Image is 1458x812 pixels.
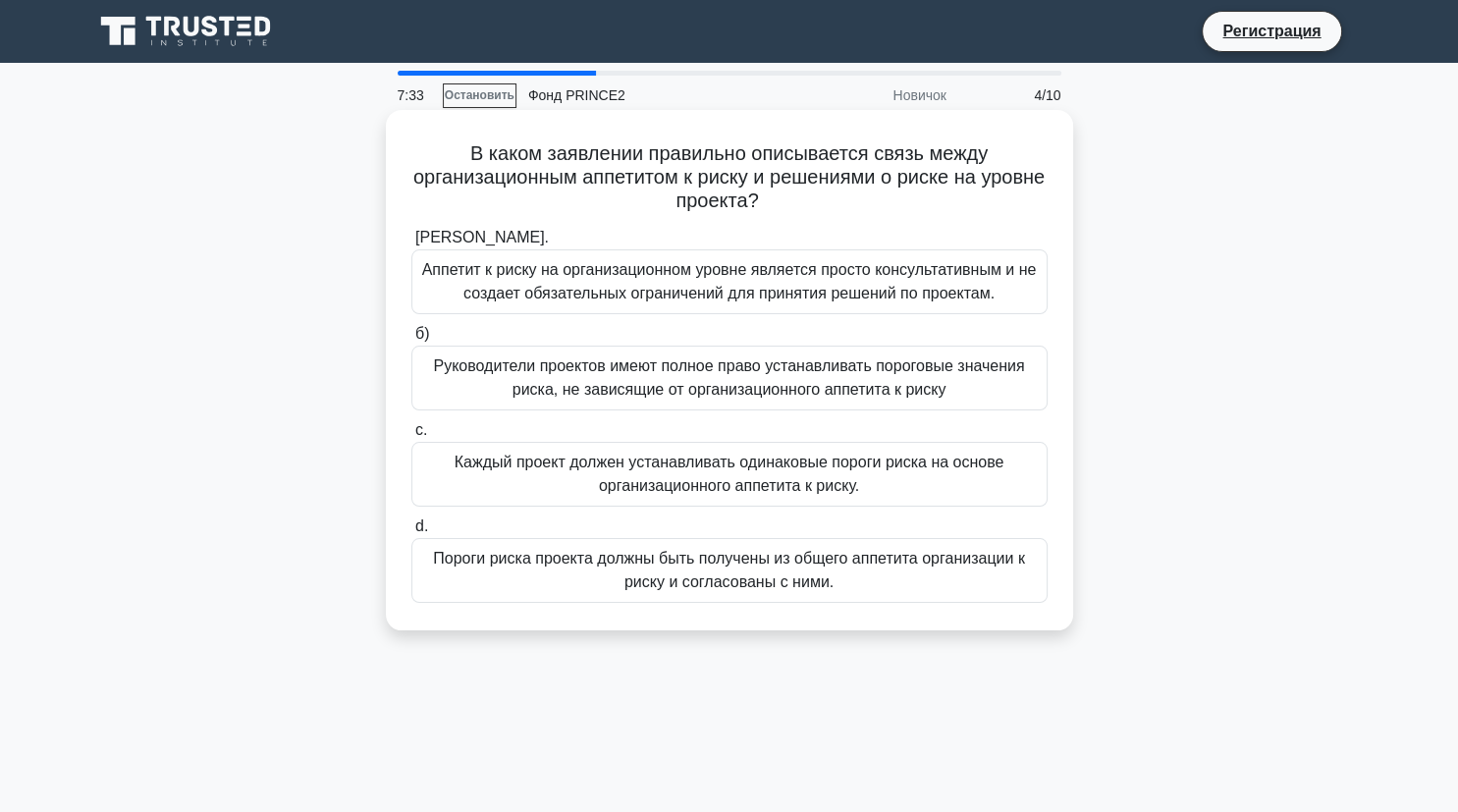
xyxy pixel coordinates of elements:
h5: В каком заявлении правильно описывается связь между организационным аппетитом к риску и решениями... [409,141,1050,214]
div: Пороги риска проекта должны быть получены из общего аппетита организации к риску и согласованы с ... [411,538,1048,603]
div: Фонд PRINCE2 [516,76,786,115]
span: [PERSON_NAME]. [415,229,549,245]
div: 7:33 [386,76,443,115]
a: Остановить [443,83,516,108]
span: б) [415,325,430,342]
div: 4/10 [958,76,1073,115]
div: Аппетит к риску на организационном уровне является просто консультативным и не создает обязательн... [411,249,1048,314]
div: Новичок [786,76,958,115]
span: c. [415,421,427,438]
span: d. [415,517,428,534]
a: Регистрация [1211,19,1332,43]
div: Руководители проектов имеют полное право устанавливать пороговые значения риска, не зависящие от ... [411,346,1048,410]
div: Каждый проект должен устанавливать одинаковые пороги риска на основе организационного аппетита к ... [411,442,1048,507]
